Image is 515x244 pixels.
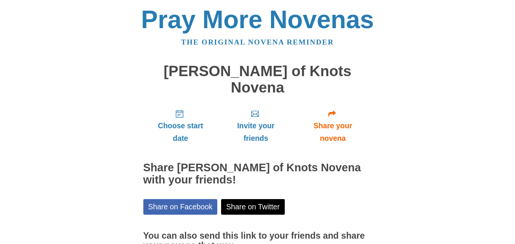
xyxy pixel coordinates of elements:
[294,103,372,148] a: Share your novena
[218,103,294,148] a: Invite your friends
[143,162,372,186] h2: Share [PERSON_NAME] of Knots Novena with your friends!
[143,63,372,96] h1: [PERSON_NAME] of Knots Novena
[221,199,285,215] a: Share on Twitter
[181,38,334,46] a: The original novena reminder
[141,5,374,33] a: Pray More Novenas
[225,120,286,145] span: Invite your friends
[143,199,218,215] a: Share on Facebook
[151,120,210,145] span: Choose start date
[143,103,218,148] a: Choose start date
[302,120,364,145] span: Share your novena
